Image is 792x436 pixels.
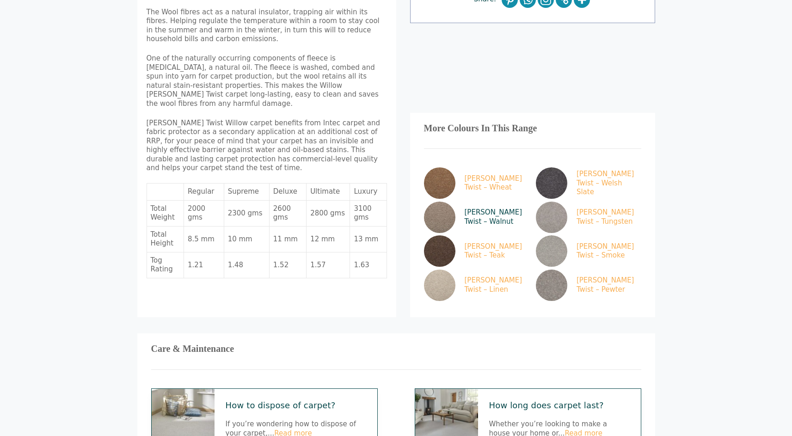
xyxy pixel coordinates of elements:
a: [PERSON_NAME] Twist – Pewter [536,270,638,301]
img: Tomkinson Twist - Pewter [536,270,567,301]
td: 12 mm [307,227,350,252]
td: 1.63 [350,252,387,278]
a: How to dispose of carpet? [226,400,366,411]
td: Tog Rating [147,252,184,278]
img: Tomkinson Twist Welsh Slate [536,167,567,199]
img: Tomkinson Twist - Wheat [424,167,455,199]
td: 2600 gms [270,201,307,227]
img: Tomkinson Twist Tungsten [536,202,567,233]
td: 2300 gms [224,201,270,227]
a: [PERSON_NAME] Twist – Welsh Slate [536,167,638,199]
td: Supreme [224,184,270,201]
td: 3100 gms [350,201,387,227]
td: Deluxe [270,184,307,201]
td: 2800 gms [307,201,350,227]
a: [PERSON_NAME] Twist – Linen [424,270,526,301]
td: 10 mm [224,227,270,252]
a: How long does carpet last? [489,400,630,411]
img: Tomkinson Twist Smoke [536,235,567,267]
a: [PERSON_NAME] Twist – Teak [424,235,526,267]
img: Tomkinson Twist - Walnut [424,202,455,233]
span: One of the naturally occurring components of fleece is [MEDICAL_DATA], a natural oil. The fleece ... [147,54,379,108]
td: 1.48 [224,252,270,278]
td: 13 mm [350,227,387,252]
a: [PERSON_NAME] Twist – Walnut [424,202,526,233]
td: 1.57 [307,252,350,278]
td: Ultimate [307,184,350,201]
td: 2000 gms [184,201,224,227]
td: 1.52 [270,252,307,278]
td: 8.5 mm [184,227,224,252]
img: Tomkinson Twist - Teak [424,235,455,267]
a: [PERSON_NAME] Twist – Wheat [424,167,526,199]
p: [PERSON_NAME] Twist Willow carpet benefits from Intec carpet and fabric protector as a secondary ... [147,119,387,173]
td: 11 mm [270,227,307,252]
h3: More Colours In This Range [424,127,641,130]
img: Tomkinson Twist - Linen [424,270,455,301]
td: Total Weight [147,201,184,227]
td: Regular [184,184,224,201]
a: [PERSON_NAME] Twist – Tungsten [536,202,638,233]
h3: Care & Maintenance [151,347,641,351]
p: The Wool fibres act as a natural insulator, trapping air within its fibres. Helping regulate the ... [147,8,387,44]
td: 1.21 [184,252,224,278]
a: [PERSON_NAME] Twist – Smoke [536,235,638,267]
td: Luxury [350,184,387,201]
td: Total Height [147,227,184,252]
